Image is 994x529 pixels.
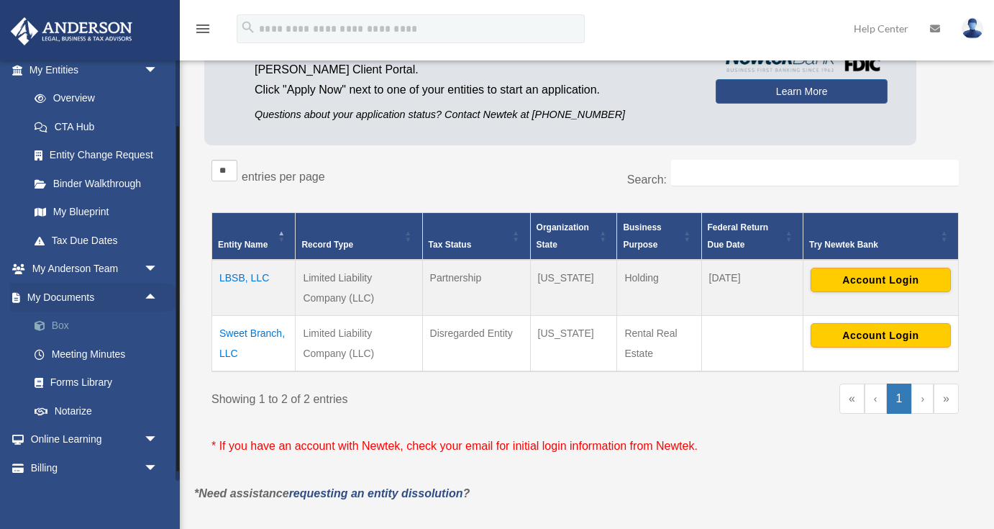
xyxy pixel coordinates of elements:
th: Organization State: Activate to sort [530,213,617,261]
th: Record Type: Activate to sort [296,213,422,261]
a: Notarize [20,397,180,425]
td: [US_STATE] [530,260,617,316]
a: requesting an entity dissolution [289,487,463,499]
td: [DATE] [701,260,803,316]
a: My Entitiesarrow_drop_down [10,55,173,84]
td: LBSB, LLC [212,260,296,316]
td: Limited Liability Company (LLC) [296,316,422,372]
a: menu [194,25,211,37]
a: Tax Due Dates [20,226,173,255]
a: My Blueprint [20,198,173,227]
a: Account Login [811,273,951,285]
div: Showing 1 to 2 of 2 entries [211,384,575,410]
a: Next [911,384,934,414]
a: Last [934,384,959,414]
span: Organization State [537,222,589,250]
label: Search: [627,173,667,186]
button: Account Login [811,268,951,292]
span: Tax Status [429,240,472,250]
p: Click "Apply Now" next to one of your entities to start an application. [255,80,694,100]
a: Online Learningarrow_drop_down [10,425,180,454]
span: Record Type [301,240,353,250]
a: 1 [887,384,912,414]
i: search [240,19,256,35]
button: Account Login [811,323,951,348]
a: CTA Hub [20,112,173,141]
span: Entity Name [218,240,268,250]
th: Federal Return Due Date: Activate to sort [701,213,803,261]
td: Sweet Branch, LLC [212,316,296,372]
i: menu [194,20,211,37]
a: Meeting Minutes [20,340,180,369]
td: Limited Liability Company (LLC) [296,260,422,316]
span: arrow_drop_down [144,425,173,455]
p: Questions about your application status? Contact Newtek at [PHONE_NUMBER] [255,106,694,124]
a: Box [20,312,180,340]
span: arrow_drop_down [144,255,173,284]
td: Holding [617,260,701,316]
span: arrow_drop_down [144,453,173,483]
a: Previous [865,384,887,414]
span: Federal Return Due Date [708,222,769,250]
em: *Need assistance ? [194,487,470,499]
td: Partnership [422,260,530,316]
td: Disregarded Entity [422,316,530,372]
span: arrow_drop_down [144,55,173,85]
a: Account Login [811,329,951,340]
a: Learn More [716,79,888,104]
a: First [839,384,865,414]
td: Rental Real Estate [617,316,701,372]
img: User Pic [962,18,983,39]
img: Anderson Advisors Platinum Portal [6,17,137,45]
p: * If you have an account with Newtek, check your email for initial login information from Newtek. [211,436,959,456]
td: [US_STATE] [530,316,617,372]
img: NewtekBankLogoSM.png [723,49,880,72]
a: Billingarrow_drop_down [10,453,180,482]
th: Entity Name: Activate to invert sorting [212,213,296,261]
a: Binder Walkthrough [20,169,173,198]
a: Forms Library [20,369,180,397]
label: entries per page [242,171,325,183]
a: My Anderson Teamarrow_drop_down [10,255,180,284]
th: Try Newtek Bank : Activate to sort [803,213,958,261]
span: arrow_drop_up [144,283,173,312]
th: Business Purpose: Activate to sort [617,213,701,261]
a: Overview [20,84,165,113]
span: Business Purpose [623,222,661,250]
th: Tax Status: Activate to sort [422,213,530,261]
a: Entity Change Request [20,141,173,170]
a: My Documentsarrow_drop_up [10,283,180,312]
div: Try Newtek Bank [809,236,936,253]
